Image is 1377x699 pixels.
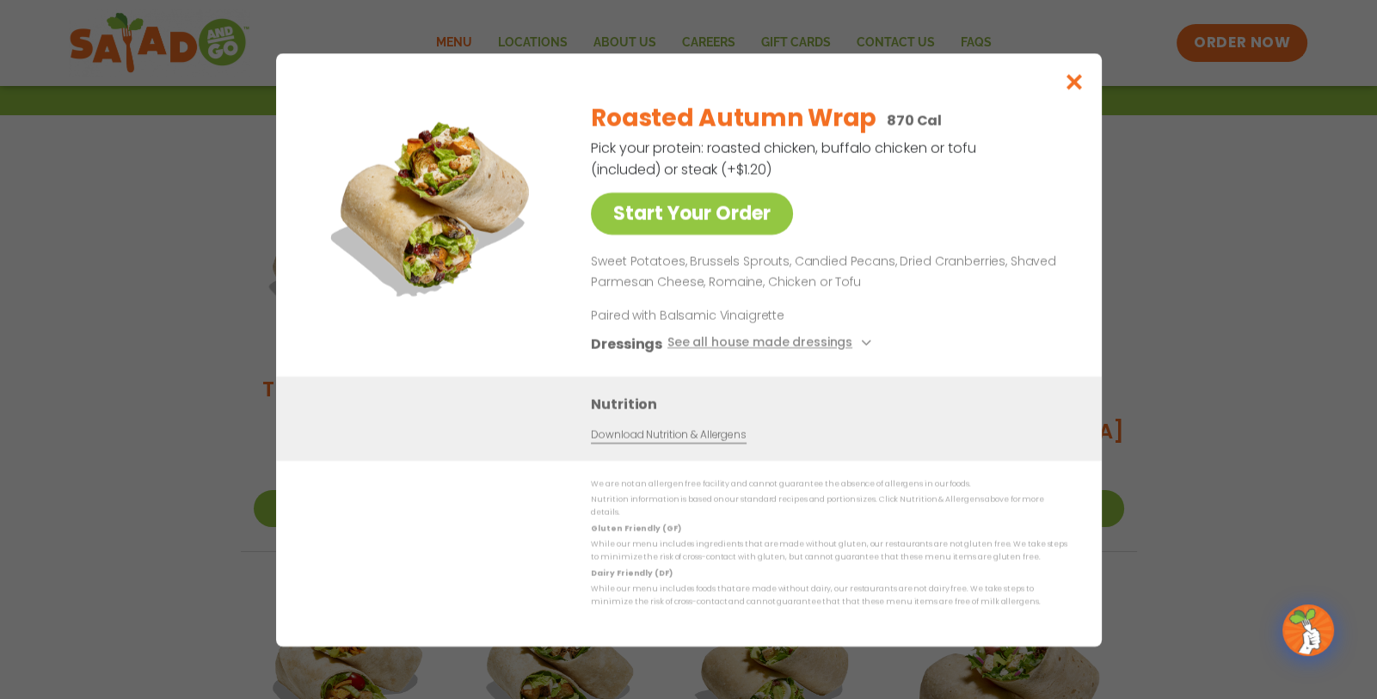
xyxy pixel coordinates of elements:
[591,333,662,354] h3: Dressings
[1284,606,1332,654] img: wpChatIcon
[591,538,1067,565] p: While our menu includes ingredients that are made without gluten, our restaurants are not gluten ...
[591,138,978,181] p: Pick your protein: roasted chicken, buffalo chicken or tofu (included) or steak (+$1.20)
[315,88,556,328] img: Featured product photo for Roasted Autumn Wrap
[1045,53,1101,111] button: Close modal
[591,478,1067,491] p: We are not an allergen free facility and cannot guarantee the absence of allergens in our foods.
[591,567,672,578] strong: Dairy Friendly (DF)
[591,101,876,137] h2: Roasted Autumn Wrap
[591,193,793,235] a: Start Your Order
[887,110,942,132] p: 870 Cal
[591,252,1060,293] p: Sweet Potatoes, Brussels Sprouts, Candied Pecans, Dried Cranberries, Shaved Parmesan Cheese, Roma...
[591,494,1067,520] p: Nutrition information is based on our standard recipes and portion sizes. Click Nutrition & Aller...
[591,583,1067,610] p: While our menu includes foods that are made without dairy, our restaurants are not dairy free. We...
[591,393,1076,414] h3: Nutrition
[591,306,909,324] p: Paired with Balsamic Vinaigrette
[667,333,876,354] button: See all house made dressings
[591,426,746,443] a: Download Nutrition & Allergens
[591,523,680,533] strong: Gluten Friendly (GF)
